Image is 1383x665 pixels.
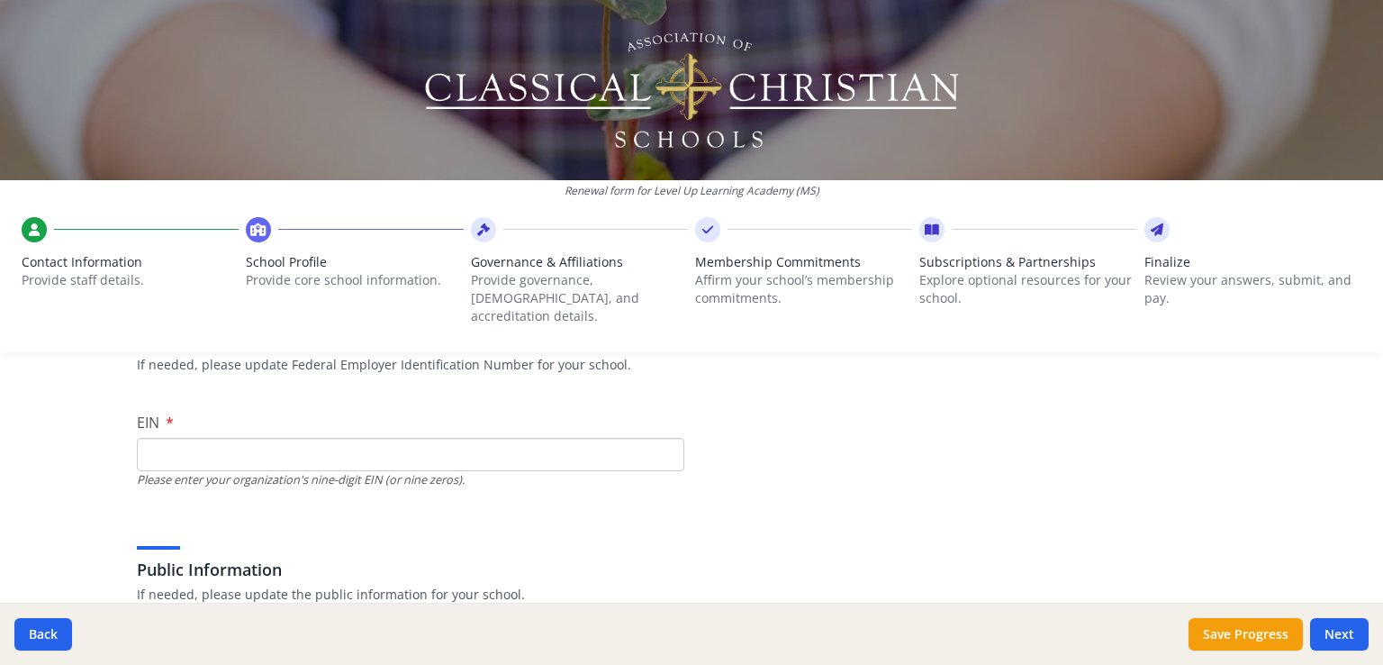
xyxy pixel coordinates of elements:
h3: Public Information [137,557,1246,582]
span: Contact Information [22,253,239,271]
p: Provide staff details. [22,271,239,289]
span: Finalize [1144,253,1361,271]
div: Please enter your organization's nine-digit EIN (or nine zeros). [137,471,684,488]
span: Governance & Affiliations [471,253,688,271]
p: If needed, please update the public information for your school. [137,586,1246,604]
img: Logo [422,27,962,153]
p: Explore optional resources for your school. [919,271,1136,307]
p: Provide governance, [DEMOGRAPHIC_DATA], and accreditation details. [471,271,688,325]
span: Subscriptions & Partnerships [919,253,1136,271]
span: EIN [137,413,159,433]
p: Affirm your school’s membership commitments. [695,271,912,307]
button: Back [14,618,72,651]
button: Next [1310,618,1369,651]
span: School Profile [246,253,463,271]
span: Membership Commitments [695,253,912,271]
button: Save Progress [1189,618,1303,651]
p: Review your answers, submit, and pay. [1144,271,1361,307]
p: Provide core school information. [246,271,463,289]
